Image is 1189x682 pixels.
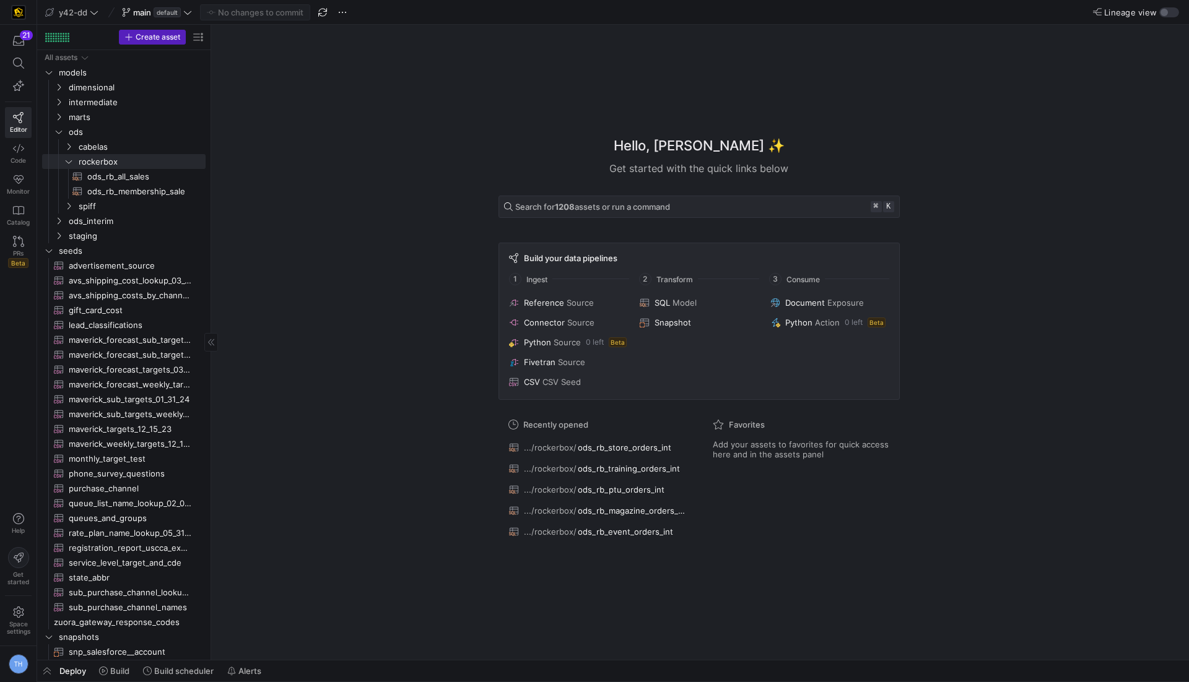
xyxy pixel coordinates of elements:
[79,155,204,169] span: rockerbox
[42,421,206,436] a: maverick_targets_12_15_23​​​​​​
[69,645,191,659] span: snp_salesforce__account​​​​​​​
[42,525,206,540] a: rate_plan_name_lookup_05_31_23​​​​​​
[42,540,206,555] div: Press SPACE to select this row.
[42,600,206,615] a: sub_purchase_channel_names​​​​​​
[119,30,186,45] button: Create asset
[42,303,206,317] a: gift_card_cost​​​​​​
[87,170,191,184] span: ods_rb_all_sales​​​​​​​​​​
[586,338,604,347] span: 0 left
[42,466,206,481] div: Press SPACE to select this row.
[10,126,27,133] span: Editor
[42,392,206,407] div: Press SPACE to select this row.
[69,392,191,407] span: maverick_sub_targets_01_31_24​​​​​​
[69,274,191,288] span: avs_shipping_cost_lookup_03_15_24​​​​​​
[42,362,206,377] div: Press SPACE to select this row.
[7,218,30,226] span: Catalog
[768,315,891,330] button: PythonAction0 leftBeta
[69,95,204,110] span: intermediate
[42,585,206,600] a: sub_purchase_channel_lookup_01_24_24​​​​​​
[9,654,28,674] div: TH
[69,452,191,466] span: monthly_target_test​​​​​​
[637,295,760,310] button: SQLModel
[42,570,206,585] a: state_abbr​​​​​​
[42,555,206,570] a: service_level_target_and_cde​​​​​​
[827,298,864,308] span: Exposure
[507,355,630,369] button: FivetranSource
[578,442,671,452] span: ods_rb_store_orders_int
[506,460,688,477] button: .../rockerbox/ods_rb_training_orders_int
[524,253,617,263] span: Build your data pipelines
[524,527,577,537] span: .../rockerbox/
[42,481,206,496] div: Press SPACE to select this row.
[578,485,664,494] span: ods_rb_ptu_orders_int
[42,407,206,421] div: Press SPACE to select this row.
[506,524,688,540] button: .../rockerbox/ods_rb_event_orders_int
[59,244,204,258] span: seeds
[42,4,102,20] button: y42-dd
[42,481,206,496] a: purchase_channel​​​​​​
[637,315,760,330] button: Snapshot
[133,7,151,17] span: main
[69,110,204,124] span: marts
[542,377,581,387] span: CSV Seed
[523,420,588,429] span: Recently opened
[54,615,204,629] span: zuora_gateway_response_codes​​​​​​
[69,585,191,600] span: sub_purchase_channel_lookup_01_24_24​​​​​​
[42,199,206,214] div: Press SPACE to select this row.
[7,620,30,635] span: Space settings
[69,303,191,317] span: gift_card_cost​​​​​​
[42,139,206,154] div: Press SPACE to select this row.
[42,451,206,466] a: monthly_target_test​​​​​​
[42,540,206,555] a: registration_report_uscca_expo_2023​​​​​​
[524,357,555,367] span: Fivetran
[1104,7,1157,17] span: Lineage view
[59,66,204,80] span: models
[7,571,29,585] span: Get started
[42,273,206,288] a: avs_shipping_cost_lookup_03_15_24​​​​​​
[42,124,206,139] div: Press SPACE to select this row.
[578,506,685,516] span: ods_rb_magazine_orders_int
[42,303,206,317] div: Press SPACE to select this row.
[42,570,206,585] div: Press SPACE to select this row.
[42,644,206,659] div: Press SPACE to select this row.
[42,511,206,525] div: Press SPACE to select this row.
[13,249,24,257] span: PRs
[154,666,214,676] span: Build scheduler
[42,347,206,362] a: maverick_forecast_sub_targets_weekly_03_25_24​​​​​​
[506,481,688,498] button: .../rockerbox/ods_rb_ptu_orders_int
[785,298,825,308] span: Document
[69,600,191,615] span: sub_purchase_channel_names​​​​​​
[42,228,206,243] div: Press SPACE to select this row.
[524,337,551,347] span: Python
[785,317,812,327] span: Python
[69,571,191,585] span: state_abbr​​​​​​
[578,527,673,537] span: ods_rb_event_orders_int
[5,651,32,677] button: TH
[42,110,206,124] div: Press SPACE to select this row.
[655,298,670,308] span: SQL
[713,439,890,459] span: Add your assets to favorites for quick access here and in the assets panel
[11,157,26,164] span: Code
[69,288,191,303] span: avs_shipping_costs_by_channel_04_11_24​​​​​​
[883,201,894,212] kbd: k
[69,333,191,347] span: maverick_forecast_sub_targets_03_25_24​​​​​​
[42,466,206,481] a: phone_survey_questions​​​​​​
[20,30,33,40] div: 21
[42,169,206,184] div: Press SPACE to select this row.
[42,392,206,407] a: maverick_sub_targets_01_31_24​​​​​​
[42,288,206,303] a: avs_shipping_costs_by_channel_04_11_24​​​​​​
[578,464,680,473] span: ods_rb_training_orders_int
[871,201,882,212] kbd: ⌘
[42,317,206,332] a: lead_classifications​​​​​​
[42,377,206,392] a: maverick_forecast_weekly_targets_03_25_24​​​​​​
[136,33,180,41] span: Create asset
[59,7,87,17] span: y42-dd
[42,555,206,570] div: Press SPACE to select this row.
[507,315,630,330] button: ConnectorSource
[524,298,564,308] span: Reference
[42,421,206,436] div: Press SPACE to select this row.
[42,407,206,421] a: maverick_sub_targets_weekly_01_31_24​​​​​​
[42,214,206,228] div: Press SPACE to select this row.
[69,541,191,555] span: registration_report_uscca_expo_2023​​​​​​
[69,481,191,496] span: purchase_channel​​​​​​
